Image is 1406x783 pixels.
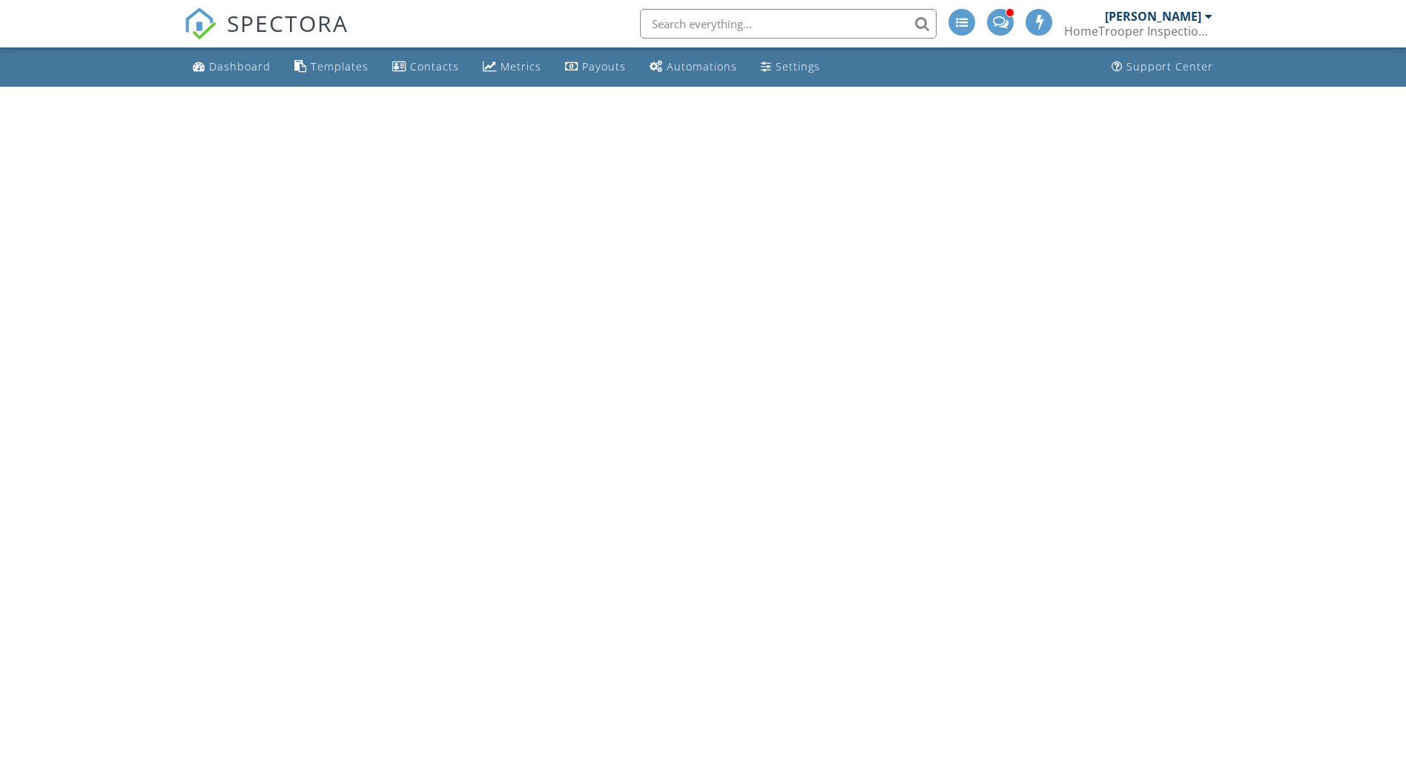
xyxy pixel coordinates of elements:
[667,59,737,73] div: Automations
[184,7,217,40] img: The Best Home Inspection Software - Spectora
[209,59,271,73] div: Dashboard
[1126,59,1213,73] div: Support Center
[755,53,826,81] a: Settings
[187,53,277,81] a: Dashboard
[644,53,743,81] a: Automations (Advanced)
[1064,24,1212,39] div: HomeTrooper Inspection Services
[559,53,632,81] a: Payouts
[477,53,547,81] a: Metrics
[410,59,459,73] div: Contacts
[184,20,349,51] a: SPECTORA
[501,59,541,73] div: Metrics
[582,59,626,73] div: Payouts
[1106,53,1219,81] a: Support Center
[227,7,349,39] span: SPECTORA
[311,59,369,73] div: Templates
[386,53,465,81] a: Contacts
[776,59,820,73] div: Settings
[640,9,937,39] input: Search everything...
[288,53,374,81] a: Templates
[1105,9,1201,24] div: [PERSON_NAME]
